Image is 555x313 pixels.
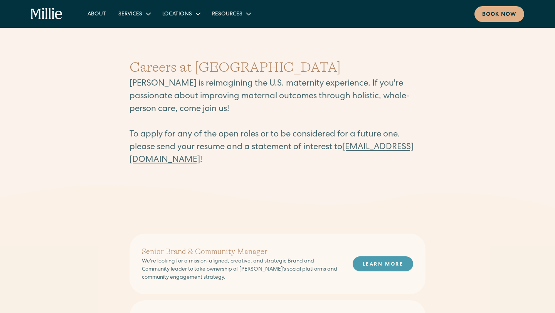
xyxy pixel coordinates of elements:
p: [PERSON_NAME] is reimagining the U.S. maternity experience. If you're passionate about improving ... [129,78,425,167]
p: We’re looking for a mission-aligned, creative, and strategic Brand and Community leader to take o... [142,257,340,282]
div: Resources [212,10,242,19]
a: Book now [474,6,524,22]
div: Services [112,7,156,20]
div: Book now [482,11,516,19]
h2: Senior Brand & Community Manager [142,246,340,257]
div: Locations [156,7,206,20]
div: Locations [162,10,192,19]
div: Services [118,10,142,19]
a: LEARN MORE [353,256,413,271]
a: home [31,8,63,20]
a: About [81,7,112,20]
div: Resources [206,7,256,20]
h1: Careers at [GEOGRAPHIC_DATA] [129,57,425,78]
